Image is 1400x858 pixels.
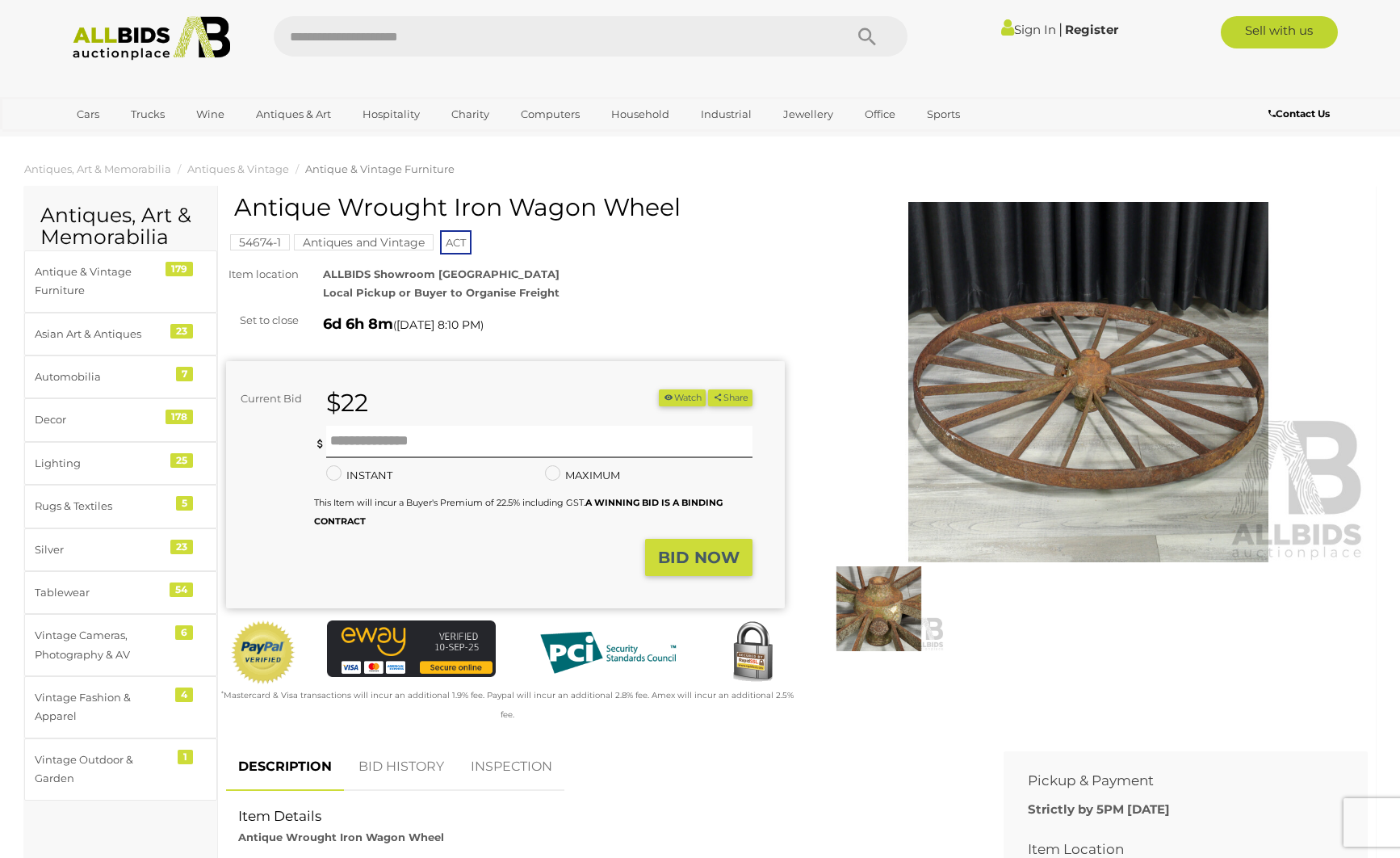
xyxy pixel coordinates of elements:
[1268,105,1334,123] a: Contact Us
[214,265,311,284] div: Item location
[323,315,393,333] strong: 6d 6h 8m
[226,389,314,408] div: Current Bid
[441,101,500,128] a: Charity
[35,263,168,301] div: Antique & Vintage Furniture
[1028,842,1319,857] h2: Item Location
[35,368,168,386] div: Automobilia
[230,620,296,685] img: Official PayPal Seal
[1058,20,1063,38] span: |
[854,101,906,128] a: Office
[294,236,434,249] a: Antiques and Vintage
[294,234,434,250] mark: Antiques and Vintage
[326,388,368,418] strong: $22
[396,318,480,332] span: [DATE] 8:10 PM
[24,614,217,676] a: Vintage Cameras, Photography & AV 6
[645,539,752,577] button: BID NOW
[809,202,1368,562] img: Antique Wrought Iron Wagon Wheel
[245,101,342,128] a: Antiques & Art
[66,128,202,154] a: [GEOGRAPHIC_DATA]
[35,751,168,789] div: Vintage Outdoor & Garden
[221,690,794,719] small: Mastercard & Visa transactions will incur an additional 1.9% fee. Paypal will incur an additional...
[24,313,217,355] a: Asian Art & Antiques 23
[226,743,344,791] a: DESCRIPTION
[35,688,168,726] div: Vintage Fashion & Apparel
[24,676,217,738] a: Vintage Fashion & Apparel 4
[658,548,740,567] strong: BID NOW
[166,410,193,424] div: 178
[393,318,484,331] span: ( )
[527,620,689,685] img: PCI DSS compliant
[440,230,472,254] span: ACT
[238,809,967,824] h2: Item Details
[175,625,193,640] div: 6
[1001,22,1056,37] a: Sign In
[720,620,785,685] img: Secured by Rapid SSL
[24,485,217,528] a: Rugs & Textiles 5
[24,162,171,175] a: Antiques, Art & Memorabilia
[916,101,970,128] a: Sports
[659,389,706,406] li: Watch this item
[35,410,168,429] div: Decor
[545,466,620,485] label: MAXIMUM
[238,831,444,843] strong: Antique Wrought Iron Wagon Wheel
[459,743,564,791] a: INSPECTION
[352,101,430,128] a: Hospitality
[24,738,217,801] a: Vintage Outdoor & Garden 1
[327,620,496,677] img: eWAY Payment Gateway
[1028,801,1170,817] b: Strictly by 5PM [DATE]
[601,101,680,128] a: Household
[35,454,168,473] div: Lighting
[510,101,590,128] a: Computers
[40,204,201,249] h2: Antiques, Art & Memorabilia
[35,497,168,515] div: Rugs & Textiles
[35,626,168,664] div: Vintage Cameras, Photography & AV
[230,236,290,249] a: 54674-1
[170,540,193,554] div: 23
[708,389,752,406] button: Share
[24,250,217,313] a: Antique & Vintage Furniture 179
[178,750,193,764] div: 1
[175,688,193,702] div: 4
[214,311,311,330] div: Set to close
[120,101,175,128] a: Trucks
[24,442,217,485] a: Lighting 25
[773,101,844,128] a: Jewellery
[176,367,193,381] div: 7
[170,583,193,597] div: 54
[813,566,945,651] img: Antique Wrought Iron Wagon Wheel
[323,286,560,299] strong: Local Pickup or Buyer to Organise Freight
[35,540,168,559] div: Silver
[1028,773,1319,789] h2: Pickup & Payment
[186,101,235,128] a: Wine
[187,162,289,175] a: Antiques & Vintage
[659,389,706,406] button: Watch
[1065,22,1118,37] a: Register
[35,325,168,343] div: Asian Art & Antiques
[176,496,193,511] div: 5
[64,16,239,61] img: Allbids.com.au
[24,571,217,614] a: Tablewear 54
[24,398,217,441] a: Decor 178
[35,583,168,602] div: Tablewear
[326,466,392,485] label: INSTANT
[230,234,290,250] mark: 54674-1
[1268,107,1330,120] b: Contact Us
[323,267,560,280] strong: ALLBIDS Showroom [GEOGRAPHIC_DATA]
[305,162,455,175] a: Antique & Vintage Furniture
[234,194,781,221] h1: Antique Wrought Iron Wagon Wheel
[24,528,217,571] a: Silver 23
[170,324,193,339] div: 23
[170,453,193,468] div: 25
[166,262,193,276] div: 179
[1221,16,1338,48] a: Sell with us
[827,16,907,57] button: Search
[314,497,723,527] small: This Item will incur a Buyer's Premium of 22.5% including GST.
[690,101,762,128] a: Industrial
[24,355,217,398] a: Automobilia 7
[346,743,456,791] a: BID HISTORY
[66,101,110,128] a: Cars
